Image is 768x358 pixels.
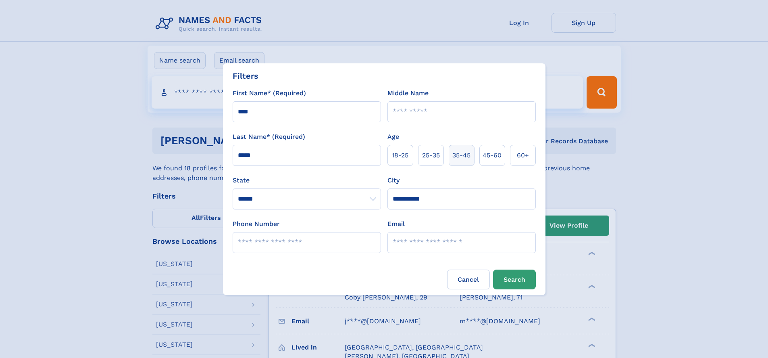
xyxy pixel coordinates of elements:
[233,132,305,142] label: Last Name* (Required)
[422,151,440,160] span: 25‑35
[387,176,400,185] label: City
[493,270,536,289] button: Search
[452,151,470,160] span: 35‑45
[387,88,429,98] label: Middle Name
[387,132,399,142] label: Age
[233,88,306,98] label: First Name* (Required)
[392,151,408,160] span: 18‑25
[233,176,381,185] label: State
[233,70,258,82] div: Filters
[483,151,502,160] span: 45‑60
[517,151,529,160] span: 60+
[447,270,490,289] label: Cancel
[387,219,405,229] label: Email
[233,219,280,229] label: Phone Number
